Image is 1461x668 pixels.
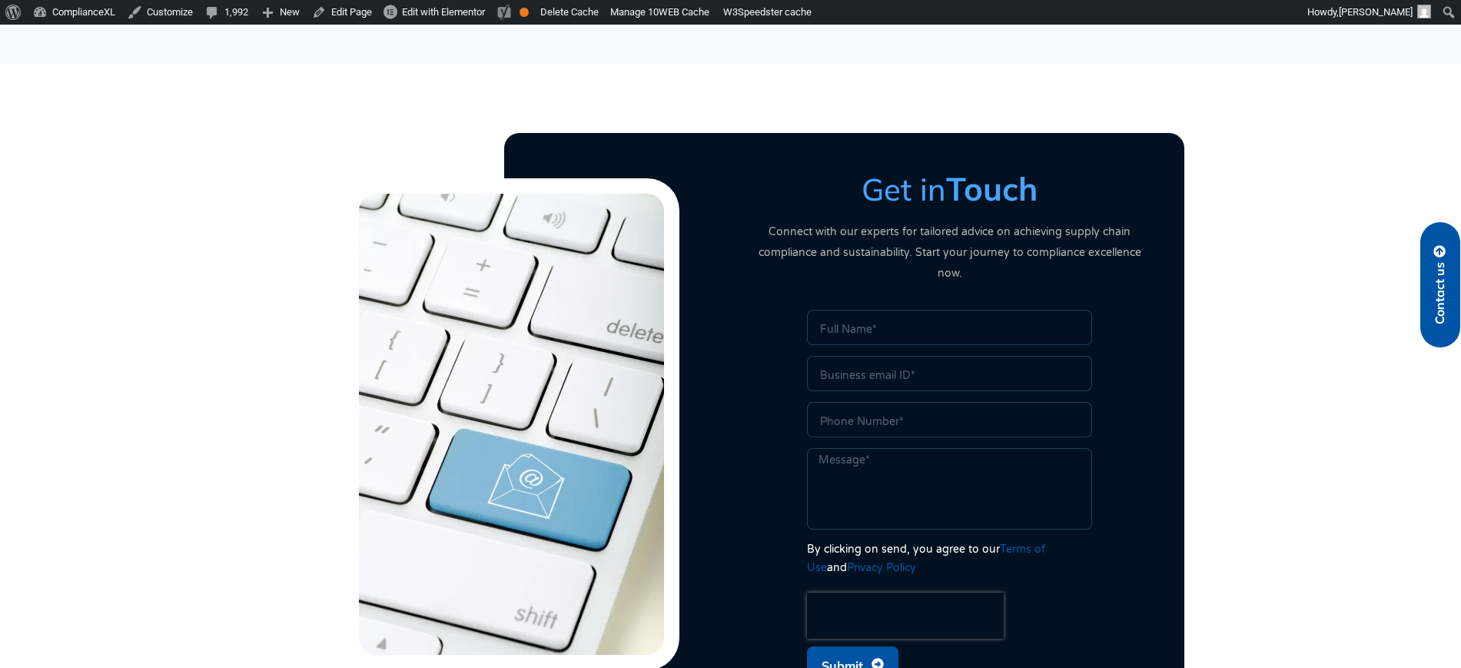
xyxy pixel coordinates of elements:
[807,356,1092,391] input: Business email ID*
[807,540,1092,577] div: By clicking on send, you agree to our and
[746,221,1154,284] p: Connect with our experts for tailored advice on achieving supply chain compliance and sustainabil...
[1420,222,1460,347] a: Contact us
[807,402,1092,437] input: Only numbers and phone characters (#, -, *, etc) are accepted.
[402,6,485,18] span: Edit with Elementor
[1339,6,1413,18] span: [PERSON_NAME]
[746,170,1154,208] h3: Get in
[807,593,1004,639] iframe: reCAPTCHA
[847,561,916,574] a: Privacy Policy
[946,168,1038,209] strong: Touch
[520,8,529,17] div: OK
[1433,262,1447,324] span: Contact us
[807,310,1092,345] input: Full Name*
